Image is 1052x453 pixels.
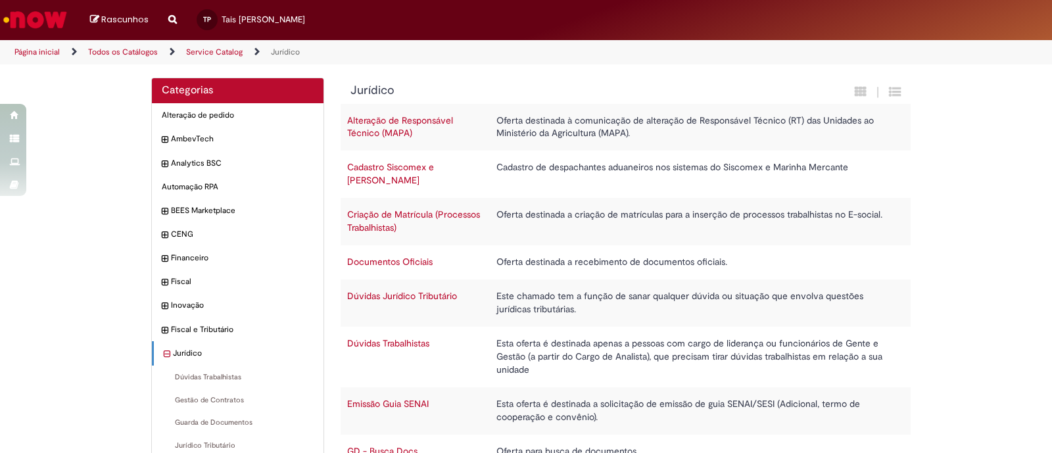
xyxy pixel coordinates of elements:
[171,229,314,240] span: CENG
[171,324,314,335] span: Fiscal e Tributário
[1,7,69,33] img: ServiceNow
[10,40,692,64] ul: Trilhas de página
[341,104,911,151] tr: Alteração de Responsável Técnico (MAPA) Oferta destinada à comunicação de alteração de Responsáve...
[152,341,323,366] div: recolher categoria Jurídico Jurídico
[876,85,879,100] span: |
[855,85,867,98] i: Exibição em cartão
[490,245,897,279] td: Oferta destinada a recebimento de documentos oficiais.
[490,279,897,327] td: Este chamado tem a função de sanar qualquer dúvida ou situação que envolva questões jurídicas tri...
[341,198,911,245] tr: Criação de Matrícula (Processos Trabalhistas) Oferta destinada a criação de matrículas para a ins...
[341,279,911,327] tr: Dúvidas Jurídico Tributário Este chamado tem a função de sanar qualquer dúvida ou situação que en...
[173,348,314,359] span: Jurídico
[88,47,158,57] a: Todos os Catálogos
[162,300,168,313] i: expandir categoria Inovação
[171,252,314,264] span: Financeiro
[162,181,314,193] span: Automação RPA
[152,318,323,342] div: expandir categoria Fiscal e Tributário Fiscal e Tributário
[490,387,897,435] td: Esta oferta é destinada a solicitação de emissão de guia SENAI/SESI (Adicional, termo de cooperaç...
[222,14,305,25] span: Tais [PERSON_NAME]
[152,246,323,270] div: expandir categoria Financeiro Financeiro
[162,372,314,383] span: Dúvidas Trabalhistas
[341,245,911,279] tr: Documentos Oficiais Oferta destinada a recebimento de documentos oficiais.
[152,270,323,294] div: expandir categoria Fiscal Fiscal
[171,300,314,311] span: Inovação
[490,104,897,151] td: Oferta destinada à comunicação de alteração de Responsável Técnico (RT) das Unidades ao Ministéri...
[490,327,897,387] td: Esta oferta é destinada apenas a pessoas com cargo de liderança ou funcionários de Gente e Gestão...
[152,293,323,318] div: expandir categoria Inovação Inovação
[162,229,168,242] i: expandir categoria CENG
[186,47,243,57] a: Service Catalog
[162,85,314,97] h2: Categorias
[171,158,314,169] span: Analytics BSC
[203,15,211,24] span: TP
[490,151,897,198] td: Cadastro de despachantes aduaneiros nos sistemas do Siscomex e Marinha Mercante
[271,47,300,57] a: Jurídico
[341,327,911,387] tr: Dúvidas Trabalhistas Esta oferta é destinada apenas a pessoas com cargo de liderança ou funcionár...
[162,276,168,289] i: expandir categoria Fiscal
[347,256,433,268] a: Documentos Oficiais
[162,252,168,266] i: expandir categoria Financeiro
[101,13,149,26] span: Rascunhos
[889,85,901,98] i: Exibição de grade
[162,441,314,451] span: Jurídico Tributário
[152,366,323,389] div: Dúvidas Trabalhistas
[152,222,323,247] div: expandir categoria CENG CENG
[152,127,323,151] div: expandir categoria AmbevTech AmbevTech
[152,103,323,128] div: Alteração de pedido
[171,133,314,145] span: AmbevTech
[162,395,314,406] span: Gestão de Contratos
[350,84,759,97] h1: {"description":null,"title":"Jurídico"} Categoria
[152,175,323,199] div: Automação RPA
[347,114,453,139] a: Alteração de Responsável Técnico (MAPA)
[341,387,911,435] tr: Emissão Guia SENAI Esta oferta é destinada a solicitação de emissão de guia SENAI/SESI (Adicional...
[171,205,314,216] span: BEES Marketplace
[162,324,168,337] i: expandir categoria Fiscal e Tributário
[152,389,323,412] div: Gestão de Contratos
[90,14,149,26] a: Rascunhos
[347,161,434,186] a: Cadastro Siscomex e [PERSON_NAME]
[152,199,323,223] div: expandir categoria BEES Marketplace BEES Marketplace
[490,198,897,245] td: Oferta destinada a criação de matrículas para a inserção de processos trabalhistas no E-social.
[162,133,168,147] i: expandir categoria AmbevTech
[347,337,429,349] a: Dúvidas Trabalhistas
[152,151,323,176] div: expandir categoria Analytics BSC Analytics BSC
[171,276,314,287] span: Fiscal
[347,398,429,410] a: Emissão Guia SENAI
[14,47,60,57] a: Página inicial
[162,110,314,121] span: Alteração de pedido
[164,348,170,361] i: recolher categoria Jurídico
[347,208,480,233] a: Criação de Matrícula (Processos Trabalhistas)
[341,151,911,198] tr: Cadastro Siscomex e [PERSON_NAME] Cadastro de despachantes aduaneiros nos sistemas do Siscomex e ...
[152,411,323,435] div: Guarda de Documentos
[162,205,168,218] i: expandir categoria BEES Marketplace
[162,417,314,428] span: Guarda de Documentos
[347,290,457,302] a: Dúvidas Jurídico Tributário
[162,158,168,171] i: expandir categoria Analytics BSC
